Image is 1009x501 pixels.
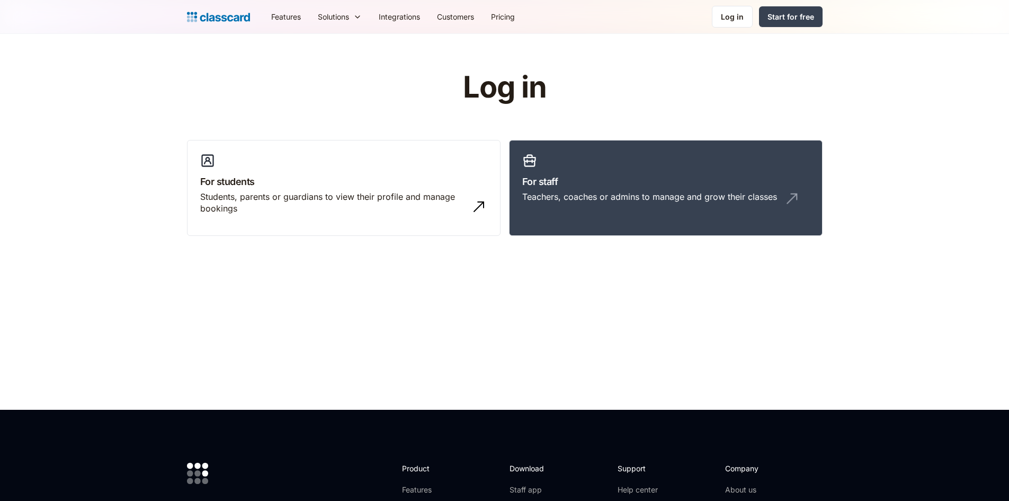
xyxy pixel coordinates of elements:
h2: Support [618,463,660,474]
h2: Download [510,463,553,474]
a: Help center [618,485,660,495]
div: Teachers, coaches or admins to manage and grow their classes [522,191,777,203]
a: Pricing [483,5,523,29]
a: For staffTeachers, coaches or admins to manage and grow their classes [509,140,823,236]
div: Log in [721,11,744,22]
a: About us [725,485,796,495]
a: Staff app [510,485,553,495]
a: Customers [428,5,483,29]
h1: Log in [336,71,673,104]
a: For studentsStudents, parents or guardians to view their profile and manage bookings [187,140,501,236]
a: Features [402,485,459,495]
h2: Product [402,463,459,474]
div: Start for free [767,11,814,22]
a: Logo [187,10,250,24]
h3: For students [200,174,487,189]
a: Features [263,5,309,29]
div: Solutions [318,11,349,22]
div: Solutions [309,5,370,29]
a: Start for free [759,6,823,27]
h2: Company [725,463,796,474]
div: Students, parents or guardians to view their profile and manage bookings [200,191,466,215]
h3: For staff [522,174,809,189]
a: Integrations [370,5,428,29]
a: Log in [712,6,753,28]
